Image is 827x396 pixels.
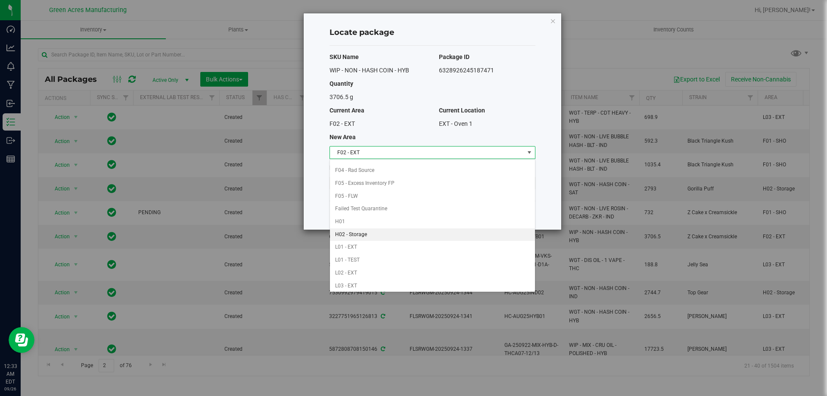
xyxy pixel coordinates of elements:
[330,80,353,87] span: Quantity
[330,228,535,241] li: H02 - Storage
[330,267,535,280] li: L02 - EXT
[330,203,535,215] li: Failed Test Quarantine
[330,27,535,38] h4: Locate package
[439,120,473,127] span: EXT - Oven 1
[330,177,535,190] li: F05 - Excess Inventory FP
[330,94,353,100] span: 3706.5 g
[330,190,535,203] li: F05 - FLW
[330,134,356,140] span: New Area
[330,215,535,228] li: H01
[330,107,364,114] span: Current Area
[9,327,34,353] iframe: Resource center
[330,164,535,177] li: F04 - Rad Source
[330,67,409,74] span: WIP - NON - HASH COIN - HYB
[439,67,494,74] span: 6328926245187471
[330,120,355,127] span: F02 - EXT
[524,147,535,159] span: select
[439,107,485,114] span: Current Location
[330,254,535,267] li: L01 - TEST
[439,53,469,60] span: Package ID
[330,280,535,293] li: L03 - EXT
[330,241,535,254] li: L01 - EXT
[330,147,524,159] span: F02 - EXT
[330,53,359,60] span: SKU Name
